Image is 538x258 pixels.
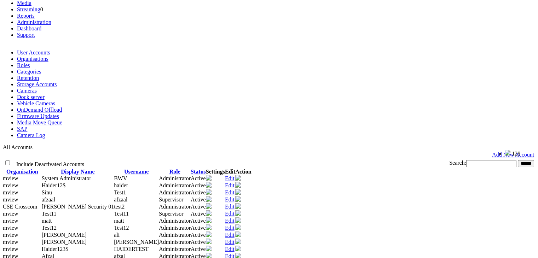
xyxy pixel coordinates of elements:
[3,239,18,245] span: mview
[114,189,126,195] span: Test1
[235,246,241,252] a: Deactivate
[124,169,149,175] a: Username
[191,239,206,246] td: Active
[191,246,206,253] td: Active
[3,211,18,217] span: mview
[114,175,127,181] span: BWV
[16,161,84,167] span: Include Deactivated Accounts
[42,239,87,245] span: Contact Method: SMS and Email
[225,189,235,195] a: Edit
[262,160,534,167] div: Search:
[17,19,51,25] a: Administration
[42,246,69,252] span: Contact Method: SMS and Email
[17,62,30,68] a: Roles
[17,88,37,94] a: Cameras
[206,182,212,188] img: camera24.png
[114,197,127,203] span: afzaal
[235,218,241,224] a: Deactivate
[17,69,41,75] a: Categories
[42,197,55,203] span: Contact Method: SMS and Email
[3,225,18,231] span: mview
[225,169,235,175] th: Edit
[235,175,241,181] img: user-active-green-icon.svg
[235,189,241,195] img: user-active-green-icon.svg
[114,246,149,252] span: HAIDERTEST
[191,175,206,182] td: Active
[159,203,191,210] td: Administrator
[225,182,235,188] a: Edit
[114,225,129,231] span: Test12
[159,175,191,182] td: Administrator
[42,225,57,231] span: Contact Method: SMS and Email
[206,189,212,195] img: camera24.png
[17,113,59,119] a: Firmware Updates
[159,182,191,189] td: Administrator
[17,75,39,81] a: Retention
[235,210,241,216] img: user-active-green-icon.svg
[206,239,212,244] img: camera24.png
[225,218,235,224] a: Edit
[3,175,18,181] span: mview
[225,175,235,181] a: Edit
[235,246,241,251] img: user-active-green-icon.svg
[225,197,235,203] a: Edit
[169,169,180,175] a: Role
[42,182,66,188] span: Contact Method: SMS and Email
[159,217,191,224] td: Administrator
[114,211,129,217] span: Test11
[235,197,241,203] a: Deactivate
[206,175,212,181] img: camera24.png
[42,211,57,217] span: Contact Method: SMS and Email
[235,196,241,202] img: user-active-green-icon.svg
[17,94,45,100] a: Dock server
[17,107,62,113] a: OnDemand Offload
[191,224,206,231] td: Active
[206,210,212,216] img: camera24.png
[225,211,235,217] a: Edit
[505,150,510,156] img: bell25.png
[191,169,206,175] a: Status
[206,224,212,230] img: camera24.png
[235,239,241,245] a: Deactivate
[401,150,491,156] span: Welcome, System Administrator (Administrator)
[17,81,57,87] a: Storage Accounts
[17,32,35,38] a: Support
[206,169,225,175] th: Settings
[191,196,206,203] td: Active
[235,224,241,230] img: user-active-green-icon.svg
[3,182,18,188] span: mview
[159,224,191,231] td: Administrator
[235,182,241,188] img: user-active-green-icon.svg
[17,132,45,138] a: Camera Log
[3,246,18,252] span: mview
[191,203,206,210] td: Active
[235,217,241,223] img: user-active-green-icon.svg
[114,182,128,188] span: haider
[235,225,241,231] a: Deactivate
[42,204,114,210] span: Contact Method: SMS and Email
[159,246,191,253] td: Administrator
[17,126,27,132] a: SAP
[3,232,18,238] span: mview
[40,6,43,12] span: 0
[6,169,38,175] a: Organisation
[225,239,235,245] a: Edit
[159,210,191,217] td: Supervisor
[61,169,95,175] a: Display Name
[42,218,52,224] span: Contact Method: SMS and Email
[3,144,33,150] span: All Accounts
[3,197,18,203] span: mview
[17,6,40,12] a: Streaming
[114,232,120,238] span: ali
[225,246,235,252] a: Edit
[191,231,206,239] td: Active
[206,246,212,251] img: camera24.png
[225,225,235,231] a: Edit
[42,232,87,238] span: Contact Method: SMS and Email
[17,49,50,55] a: User Accounts
[235,211,241,217] a: Deactivate
[114,239,159,245] span: michael
[235,231,241,237] img: user-active-green-icon.svg
[225,232,235,238] a: Edit
[17,100,55,106] a: Vehicle Cameras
